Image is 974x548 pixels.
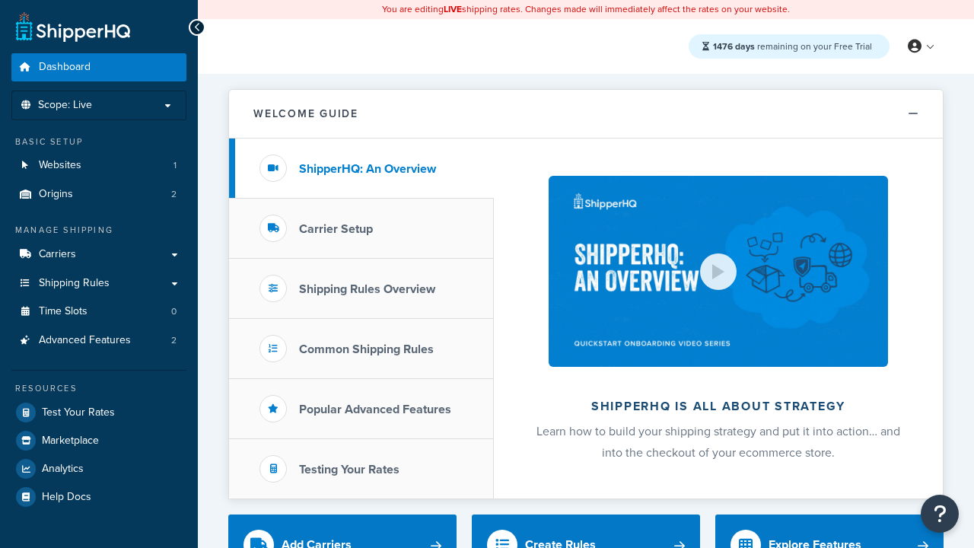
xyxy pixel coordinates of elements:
[42,435,99,448] span: Marketplace
[11,298,186,326] a: Time Slots0
[38,99,92,112] span: Scope: Live
[42,406,115,419] span: Test Your Rates
[299,342,434,356] h3: Common Shipping Rules
[229,90,943,139] button: Welcome Guide
[11,427,186,454] a: Marketplace
[39,277,110,290] span: Shipping Rules
[11,327,186,355] li: Advanced Features
[39,305,88,318] span: Time Slots
[11,151,186,180] a: Websites1
[171,305,177,318] span: 0
[299,162,436,176] h3: ShipperHQ: An Overview
[42,463,84,476] span: Analytics
[42,491,91,504] span: Help Docs
[11,180,186,209] li: Origins
[39,248,76,261] span: Carriers
[11,135,186,148] div: Basic Setup
[299,282,435,296] h3: Shipping Rules Overview
[11,269,186,298] a: Shipping Rules
[39,159,81,172] span: Websites
[921,495,959,533] button: Open Resource Center
[536,422,900,461] span: Learn how to build your shipping strategy and put it into action… and into the checkout of your e...
[11,382,186,395] div: Resources
[171,188,177,201] span: 2
[11,455,186,483] a: Analytics
[173,159,177,172] span: 1
[299,222,373,236] h3: Carrier Setup
[11,224,186,237] div: Manage Shipping
[39,334,131,347] span: Advanced Features
[253,108,358,119] h2: Welcome Guide
[39,61,91,74] span: Dashboard
[11,241,186,269] a: Carriers
[171,334,177,347] span: 2
[549,176,888,367] img: ShipperHQ is all about strategy
[534,400,902,413] h2: ShipperHQ is all about strategy
[299,463,399,476] h3: Testing Your Rates
[39,188,73,201] span: Origins
[11,53,186,81] a: Dashboard
[11,327,186,355] a: Advanced Features2
[11,180,186,209] a: Origins2
[713,40,872,53] span: remaining on your Free Trial
[11,298,186,326] li: Time Slots
[299,403,451,416] h3: Popular Advanced Features
[11,399,186,426] a: Test Your Rates
[444,2,462,16] b: LIVE
[11,151,186,180] li: Websites
[713,40,755,53] strong: 1476 days
[11,483,186,511] a: Help Docs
